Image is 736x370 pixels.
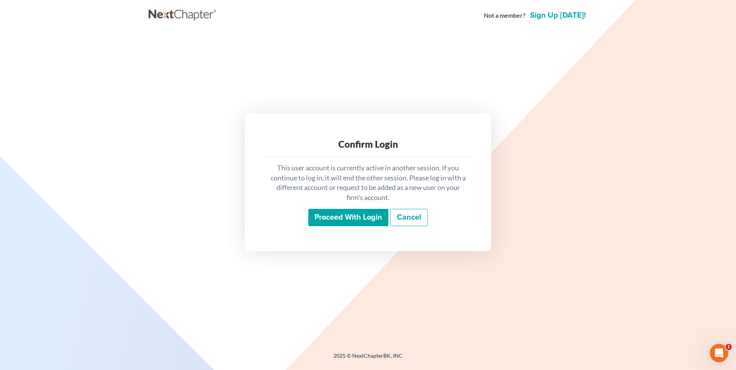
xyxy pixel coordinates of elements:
iframe: Intercom live chat [710,344,728,362]
span: 1 [726,344,732,350]
a: Sign up [DATE]! [529,12,587,19]
div: 2025 © NextChapterBK, INC [149,352,587,366]
p: This user account is currently active in another session. If you continue to log in, it will end ... [269,163,467,203]
strong: Not a member? [484,11,525,20]
div: Confirm Login [269,138,467,150]
a: Cancel [390,209,428,227]
input: Proceed with login [308,209,388,227]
